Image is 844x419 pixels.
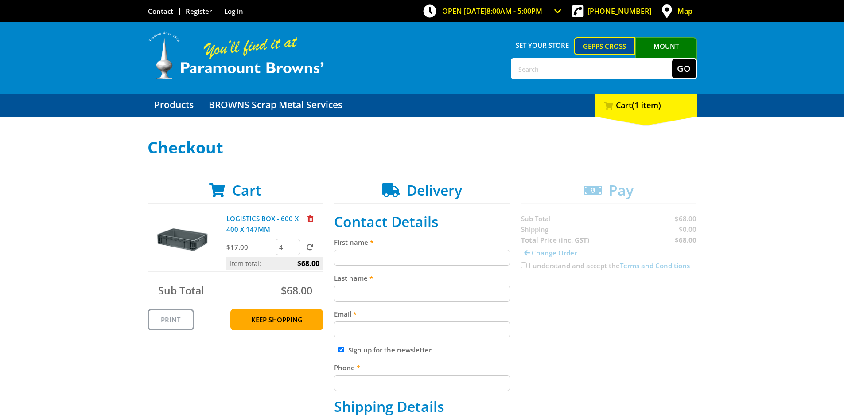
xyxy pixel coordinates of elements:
a: LOGISTICS BOX - 600 X 400 X 147MM [226,214,299,234]
button: Go [672,59,696,78]
span: Set your store [511,37,574,53]
img: LOGISTICS BOX - 600 X 400 X 147MM [156,213,209,266]
span: 8:00am - 5:00pm [486,6,542,16]
a: Go to the registration page [186,7,212,16]
p: $17.00 [226,242,274,252]
label: Last name [334,273,510,283]
span: (1 item) [632,100,661,110]
a: Go to the BROWNS Scrap Metal Services page [202,94,349,117]
input: Search [512,59,672,78]
div: Cart [595,94,697,117]
h1: Checkout [148,139,697,157]
h2: Shipping Details [334,398,510,415]
input: Please enter your email address. [334,321,510,337]
h2: Contact Details [334,213,510,230]
a: Go to the Contact page [148,7,173,16]
input: Please enter your telephone number. [334,375,510,391]
a: Keep Shopping [230,309,323,330]
p: Item total: [226,257,323,270]
a: Print [148,309,194,330]
span: $68.00 [281,283,312,298]
span: Cart [232,180,261,200]
a: Go to the Products page [148,94,200,117]
label: First name [334,237,510,247]
label: Email [334,309,510,319]
a: Remove from cart [307,214,313,223]
span: Delivery [407,180,462,200]
a: Mount [PERSON_NAME] [635,37,697,71]
label: Phone [334,362,510,373]
input: Please enter your last name. [334,286,510,302]
a: Gepps Cross [574,37,635,55]
img: Paramount Browns' [148,31,325,80]
input: Please enter your first name. [334,250,510,266]
span: $68.00 [297,257,319,270]
span: Sub Total [158,283,204,298]
label: Sign up for the newsletter [348,345,432,354]
a: Log in [224,7,243,16]
span: OPEN [DATE] [442,6,542,16]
